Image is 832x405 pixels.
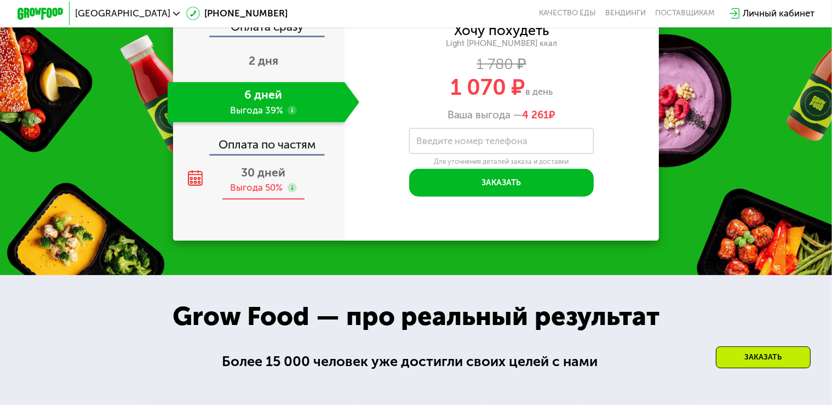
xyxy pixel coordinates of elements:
a: Качество еды [539,9,596,18]
span: ₽ [523,109,556,121]
div: Light [PHONE_NUMBER] ккал [345,38,659,49]
div: Хочу похудеть [454,24,549,37]
button: Заказать [409,169,594,197]
div: Оплата сразу [175,21,345,36]
div: Заказать [716,346,811,368]
span: 1 070 ₽ [450,74,526,100]
div: Ваша выгода — [345,109,659,121]
span: 30 дней [242,166,286,179]
div: Оплата по частям [175,127,345,154]
span: 2 дня [249,54,278,67]
div: 1 780 ₽ [345,58,659,70]
div: Более 15 000 человек уже достигли своих целей с нами [222,351,610,372]
div: Выгода 50% [230,181,283,194]
div: Для уточнения деталей заказа и доставки [409,157,594,166]
span: 4 261 [523,109,549,121]
a: Вендинги [605,9,646,18]
span: в день [526,86,553,97]
div: Личный кабинет [743,7,814,20]
span: [GEOGRAPHIC_DATA] [75,9,170,18]
label: Введите номер телефона [417,138,528,145]
div: Grow Food — про реальный результат [154,296,678,336]
a: [PHONE_NUMBER] [186,7,288,20]
div: поставщикам [655,9,715,18]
